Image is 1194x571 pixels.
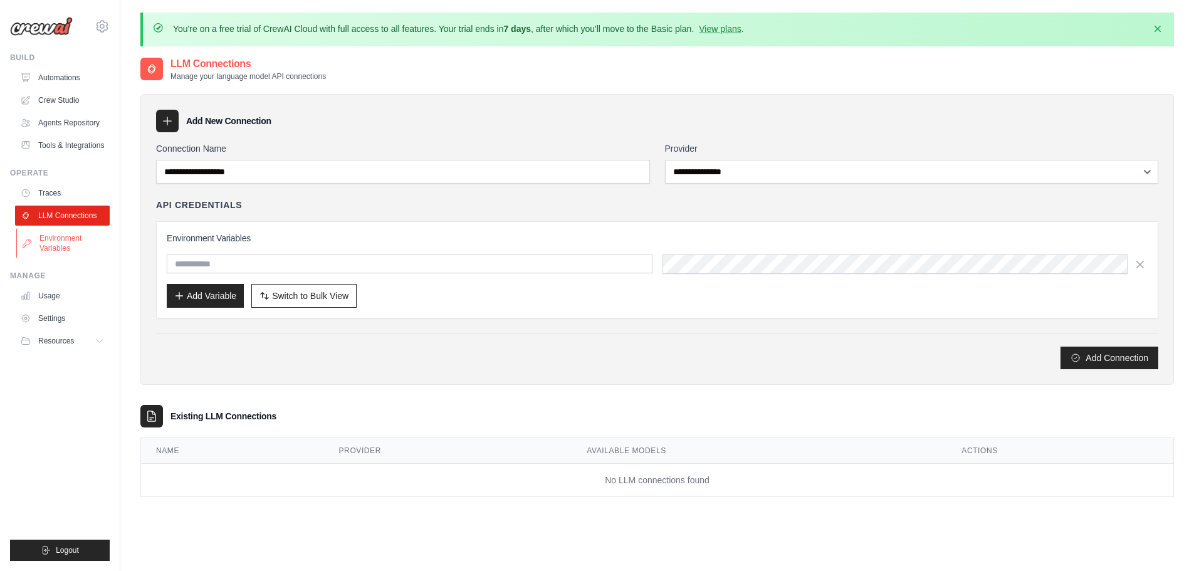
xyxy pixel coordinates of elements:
label: Provider [665,142,1159,155]
th: Available Models [572,438,946,464]
button: Add Connection [1060,347,1158,369]
div: Build [10,53,110,63]
a: Tools & Integrations [15,135,110,155]
h3: Add New Connection [186,115,271,127]
td: No LLM connections found [141,464,1173,497]
button: Switch to Bulk View [251,284,357,308]
h4: API Credentials [156,199,242,211]
a: Traces [15,183,110,203]
a: Agents Repository [15,113,110,133]
button: Resources [15,331,110,351]
a: Settings [15,308,110,328]
a: Automations [15,68,110,88]
span: Resources [38,336,74,346]
div: Manage [10,271,110,281]
span: Logout [56,545,79,555]
h3: Environment Variables [167,232,1148,244]
a: LLM Connections [15,206,110,226]
span: Switch to Bulk View [272,290,348,302]
h3: Existing LLM Connections [170,410,276,422]
div: Operate [10,168,110,178]
a: Usage [15,286,110,306]
a: Environment Variables [16,228,111,258]
a: Crew Studio [15,90,110,110]
a: View plans [699,24,741,34]
th: Name [141,438,324,464]
th: Provider [324,438,572,464]
h2: LLM Connections [170,56,326,71]
strong: 7 days [503,24,531,34]
button: Add Variable [167,284,244,308]
label: Connection Name [156,142,650,155]
p: You're on a free trial of CrewAI Cloud with full access to all features. Your trial ends in , aft... [173,23,744,35]
button: Logout [10,540,110,561]
p: Manage your language model API connections [170,71,326,81]
img: Logo [10,17,73,36]
th: Actions [946,438,1173,464]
